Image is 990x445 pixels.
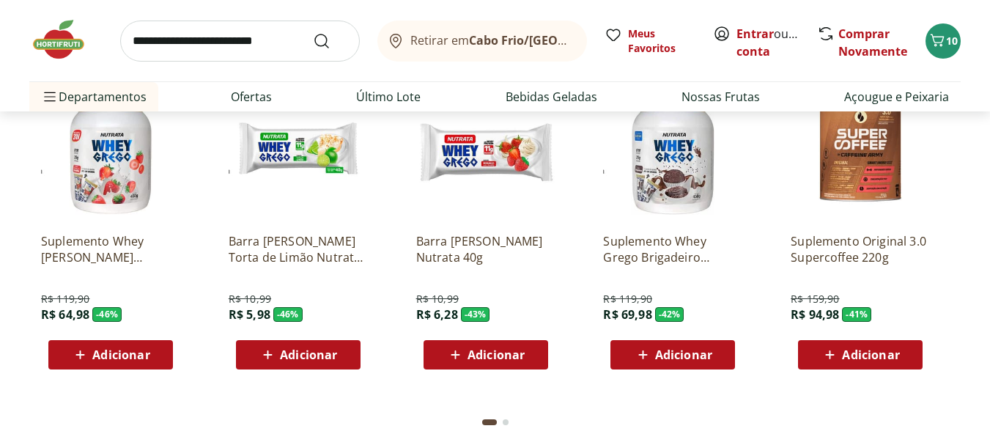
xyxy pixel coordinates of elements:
img: Barra Grega Whey Morango Nutrata 40g [416,82,555,221]
a: Barra [PERSON_NAME] Torta de Limão Nutrata 40g [229,233,368,265]
span: Departamentos [41,79,147,114]
a: Ofertas [231,88,272,106]
a: Meus Favoritos [605,26,695,56]
span: R$ 119,90 [41,292,89,306]
button: Adicionar [610,340,735,369]
span: ou [736,25,802,60]
span: - 46 % [92,307,122,322]
span: R$ 5,98 [229,306,270,323]
a: Suplemento Whey [PERSON_NAME] Nutrata 450g [41,233,180,265]
a: Suplemento Whey Grego Brigadeiro Nutrata 450g [603,233,742,265]
span: - 43 % [461,307,490,322]
span: R$ 119,90 [603,292,651,306]
a: Nossas Frutas [681,88,760,106]
span: Adicionar [655,349,712,361]
span: R$ 69,98 [603,306,651,323]
span: R$ 64,98 [41,306,89,323]
span: R$ 159,90 [791,292,839,306]
a: Último Lote [356,88,421,106]
button: Retirar emCabo Frio/[GEOGRAPHIC_DATA] [377,21,587,62]
input: search [120,21,360,62]
a: Criar conta [736,26,817,59]
button: Go to page 2 from fs-carousel [500,405,511,440]
span: R$ 6,28 [416,306,458,323]
span: R$ 10,99 [416,292,459,306]
a: Barra [PERSON_NAME] Nutrata 40g [416,233,555,265]
span: R$ 10,99 [229,292,271,306]
span: 10 [946,34,958,48]
img: Suplemento Whey Grego Morango Nutrata 450g [41,82,180,221]
button: Current page from fs-carousel [479,405,500,440]
a: Entrar [736,26,774,42]
span: Adicionar [280,349,337,361]
b: Cabo Frio/[GEOGRAPHIC_DATA] [469,32,650,48]
span: Adicionar [468,349,525,361]
span: - 46 % [273,307,303,322]
img: Suplemento Original 3.0 Supercoffee 220g [791,82,930,221]
button: Adicionar [798,340,923,369]
span: Meus Favoritos [628,26,695,56]
a: Bebidas Geladas [506,88,597,106]
button: Adicionar [236,340,361,369]
button: Carrinho [926,23,961,59]
span: Retirar em [410,34,572,47]
span: - 42 % [655,307,684,322]
img: Hortifruti [29,18,103,62]
a: Açougue e Peixaria [844,88,949,106]
button: Adicionar [424,340,548,369]
img: Suplemento Whey Grego Brigadeiro Nutrata 450g [603,82,742,221]
a: Suplemento Original 3.0 Supercoffee 220g [791,233,930,265]
button: Submit Search [313,32,348,50]
img: Barra Grega Whey Torta de Limão Nutrata 40g [229,82,368,221]
a: Comprar Novamente [838,26,907,59]
span: R$ 94,98 [791,306,839,323]
button: Menu [41,79,59,114]
span: Adicionar [92,349,149,361]
span: Adicionar [842,349,899,361]
button: Adicionar [48,340,173,369]
span: - 41 % [842,307,871,322]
